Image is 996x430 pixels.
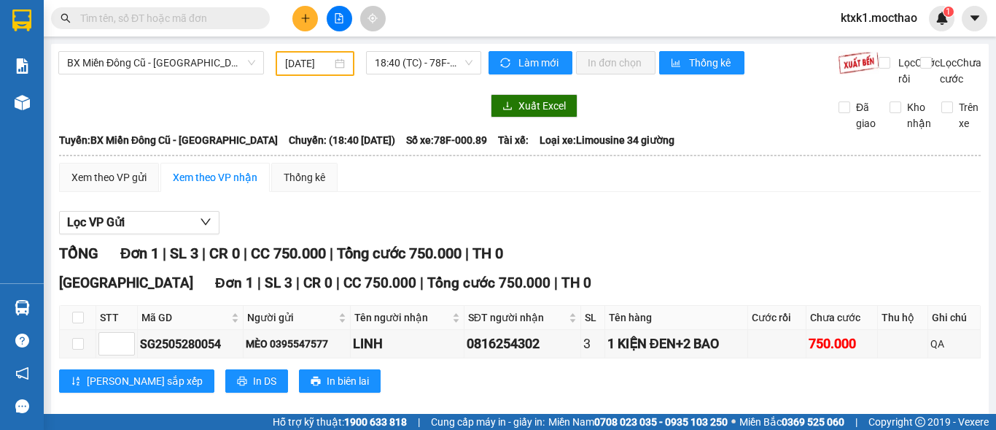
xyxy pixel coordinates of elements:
span: [PERSON_NAME] sắp xếp [87,373,203,389]
span: Xuất Excel [518,98,566,114]
span: Miền Bắc [739,414,844,430]
button: caret-down [962,6,987,31]
span: SL 3 [170,245,198,262]
span: Lọc VP Gửi [67,213,125,231]
img: solution-icon [15,58,30,74]
button: downloadXuất Excel [491,94,577,118]
span: | [257,274,261,291]
b: Tuyến: BX Miền Đông Cũ - [GEOGRAPHIC_DATA] [59,134,278,146]
span: Lọc Chưa cước [934,55,984,87]
span: SL 3 [265,274,292,291]
div: 1 KIỆN ĐEN+2 BAO [607,334,745,354]
th: Tên hàng [605,306,748,330]
button: sort-ascending[PERSON_NAME] sắp xếp [59,369,214,393]
span: CC 750.000 [251,245,326,262]
div: SG2505280054 [140,335,241,353]
span: CR 0 [303,274,332,291]
button: file-add [327,6,352,31]
span: CR 0 [209,245,240,262]
span: down [200,216,211,228]
strong: 1900 633 818 [344,416,407,428]
span: Miền Nam [548,414,728,430]
span: aim [367,13,378,23]
div: Xem theo VP gửi [71,169,147,185]
th: Cước rồi [748,306,806,330]
span: 18:40 (TC) - 78F-000.89 [375,52,472,74]
span: Số xe: 78F-000.89 [406,132,487,148]
span: Loại xe: Limousine 34 giường [540,132,674,148]
span: BX Miền Đông Cũ - Tuy Hoà [67,52,255,74]
button: In đơn chọn [576,51,655,74]
span: plus [300,13,311,23]
span: | [163,245,166,262]
span: ⚪️ [731,419,736,425]
button: aim [360,6,386,31]
td: SG2505280054 [138,330,244,358]
div: 0816254302 [467,334,578,354]
span: 1 [946,7,951,17]
div: QA [930,336,978,352]
span: Chuyến: (18:40 [DATE]) [289,132,395,148]
span: sort-ascending [71,376,81,388]
button: printerIn biên lai [299,369,381,393]
span: | [244,245,247,262]
span: search [61,13,71,23]
span: Thống kê [689,55,733,71]
div: 750.000 [809,334,875,354]
span: | [420,274,424,291]
span: In biên lai [327,373,369,389]
button: bar-chartThống kê [659,51,744,74]
td: 0816254302 [464,330,581,358]
span: Trên xe [953,99,984,131]
span: | [296,274,300,291]
span: Đã giao [850,99,882,131]
span: Hỗ trợ kỹ thuật: [273,414,407,430]
div: LINH [353,334,462,354]
span: TH 0 [472,245,503,262]
span: copyright [915,417,925,427]
span: Tài xế: [498,132,529,148]
img: icon-new-feature [935,12,949,25]
button: printerIn DS [225,369,288,393]
span: SĐT người nhận [468,310,566,326]
img: warehouse-icon [15,95,30,110]
span: | [202,245,206,262]
sup: 1 [944,7,954,17]
span: | [418,414,420,430]
button: plus [292,6,318,31]
span: Tổng cước 750.000 [337,245,462,262]
span: printer [237,376,247,388]
button: syncLàm mới [489,51,572,74]
span: Lọc Cước rồi [892,55,942,87]
div: 3 [583,334,602,354]
span: question-circle [15,334,29,348]
span: In DS [253,373,276,389]
span: [GEOGRAPHIC_DATA] [59,274,193,291]
th: Thu hộ [878,306,928,330]
span: | [554,274,558,291]
span: | [855,414,857,430]
span: TỔNG [59,245,98,262]
span: CC 750.000 [343,274,416,291]
span: sync [500,58,513,69]
span: TH 0 [561,274,591,291]
span: Mã GD [141,310,228,326]
span: Kho nhận [901,99,937,131]
img: logo-vxr [12,9,31,31]
div: Xem theo VP nhận [173,169,257,185]
span: ktxk1.mocthao [829,9,929,27]
th: STT [96,306,138,330]
span: Đơn 1 [215,274,254,291]
td: LINH [351,330,464,358]
span: Làm mới [518,55,561,71]
span: Đơn 1 [120,245,159,262]
th: Ghi chú [928,306,981,330]
img: 9k= [838,51,879,74]
span: Người gửi [247,310,335,326]
span: | [336,274,340,291]
span: file-add [334,13,344,23]
span: printer [311,376,321,388]
th: Chưa cước [806,306,878,330]
span: message [15,399,29,413]
span: | [330,245,333,262]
